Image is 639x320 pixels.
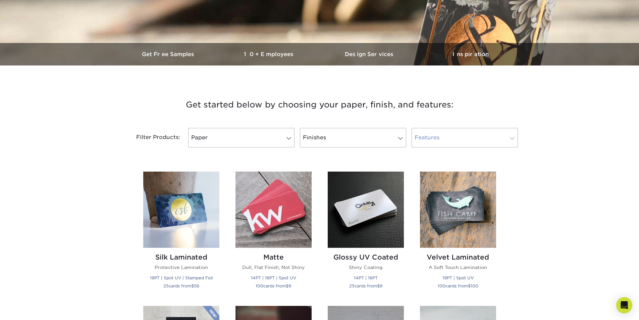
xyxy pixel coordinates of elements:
a: Features [412,128,518,147]
h3: Get Free Samples [118,51,219,57]
small: 19PT | Spot UV [442,275,474,280]
small: 19PT | Spot UV | Stamped Foil [150,275,213,280]
span: 100 [471,283,478,288]
p: Protective Lamination [143,264,219,271]
span: $ [191,283,194,288]
span: 100 [256,283,263,288]
span: 25 [163,283,169,288]
h2: Matte [235,253,312,261]
img: Silk Laminated Business Cards [143,172,219,248]
a: Paper [188,128,295,147]
small: cards from [438,283,478,288]
span: $ [286,283,288,288]
h3: Design Services [320,51,420,57]
img: Velvet Laminated Business Cards [420,172,496,248]
span: 56 [194,283,199,288]
span: $ [468,283,471,288]
span: 9 [288,283,291,288]
small: 14PT | 16PT | Spot UV [251,275,296,280]
a: Silk Laminated Business Cards Silk Laminated Protective Lamination 19PT | Spot UV | Stamped Foil ... [143,172,219,298]
img: Glossy UV Coated Business Cards [328,172,404,248]
span: $ [377,283,380,288]
h3: Inspiration [420,51,521,57]
p: Dull, Flat Finish, Not Shiny [235,264,312,271]
a: Get Free Samples [118,43,219,65]
span: 25 [349,283,355,288]
small: cards from [349,283,382,288]
small: 14PT | 16PT [354,275,378,280]
p: A Soft Touch Lamination [420,264,496,271]
h2: Velvet Laminated [420,253,496,261]
div: Open Intercom Messenger [616,297,632,313]
a: Velvet Laminated Business Cards Velvet Laminated A Soft Touch Lamination 19PT | Spot UV 100cards ... [420,172,496,298]
a: Glossy UV Coated Business Cards Glossy UV Coated Shiny Coating 14PT | 16PT 25cards from$9 [328,172,404,298]
h2: Glossy UV Coated [328,253,404,261]
small: cards from [256,283,291,288]
a: 10+ Employees [219,43,320,65]
span: 100 [438,283,445,288]
h3: 10+ Employees [219,51,320,57]
a: Finishes [300,128,406,147]
span: 9 [380,283,382,288]
h3: Get started below by choosing your paper, finish, and features: [123,90,516,120]
h2: Silk Laminated [143,253,219,261]
div: Filter Products: [118,128,185,147]
small: cards from [163,283,199,288]
img: Matte Business Cards [235,172,312,248]
a: Design Services [320,43,420,65]
a: Inspiration [420,43,521,65]
a: Matte Business Cards Matte Dull, Flat Finish, Not Shiny 14PT | 16PT | Spot UV 100cards from$9 [235,172,312,298]
p: Shiny Coating [328,264,404,271]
